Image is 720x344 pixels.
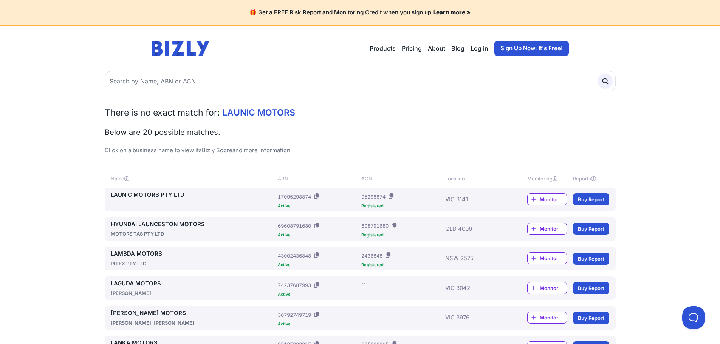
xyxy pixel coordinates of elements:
div: [PERSON_NAME] [111,289,275,297]
div: Active [278,322,358,326]
div: 36792749719 [278,311,311,319]
span: Monitor [540,314,567,321]
a: Monitor [527,193,567,205]
span: LAUNIC MOTORS [222,107,295,118]
a: Buy Report [573,253,609,265]
div: VIC 3976 [445,309,505,327]
p: Click on a business name to view its and more information. [105,146,616,155]
span: Monitor [540,196,567,203]
div: Active [278,263,358,267]
div: [PERSON_NAME], [PERSON_NAME] [111,319,275,327]
div: 608791680 [361,222,389,230]
div: Registered [361,263,442,267]
a: LAGUDA MOTORS [111,279,275,288]
div: Name [111,175,275,182]
a: Buy Report [573,282,609,294]
div: 17095298874 [278,193,311,201]
div: QLD 4006 [445,220,505,238]
a: Learn more » [433,9,471,16]
div: Registered [361,233,442,237]
a: HYUNDAI LAUNCESTON MOTORS [111,220,275,229]
a: LAUNIC MOTORS PTY LTD [111,191,275,199]
span: There is no exact match for: [105,107,220,118]
iframe: Toggle Customer Support [682,306,705,329]
div: ACN [361,175,442,182]
div: Reports [573,175,609,182]
input: Search by Name, ABN or ACN [105,71,616,91]
a: Sign Up Now. It's Free! [494,41,569,56]
div: PITEX PTY LTD [111,260,275,267]
div: Active [278,292,358,296]
div: Monitoring [527,175,567,182]
button: Products [370,44,396,53]
a: Monitor [527,282,567,294]
div: -- [361,279,366,287]
span: Below are 20 possible matches. [105,128,220,137]
a: About [428,44,445,53]
div: 74237687993 [278,281,311,289]
div: ABN [278,175,358,182]
span: Monitor [540,284,567,292]
div: -- [361,309,366,316]
div: Active [278,233,358,237]
a: Bizly Score [202,147,232,154]
div: Active [278,204,358,208]
div: 95298874 [361,193,386,201]
span: Monitor [540,225,567,233]
div: 43002436848 [278,252,311,259]
div: MOTORS TAS PTY LTD [111,230,275,238]
a: Monitor [527,252,567,264]
span: Monitor [540,255,567,262]
a: Pricing [402,44,422,53]
h4: 🎁 Get a FREE Risk Report and Monitoring Credit when you sign up. [9,9,711,16]
a: Log in [471,44,488,53]
div: Registered [361,204,442,208]
div: Location [445,175,505,182]
a: Buy Report [573,223,609,235]
a: LAMBDA MOTORS [111,250,275,258]
a: [PERSON_NAME] MOTORS [111,309,275,318]
div: VIC 3042 [445,279,505,297]
div: 69608791680 [278,222,311,230]
div: VIC 3141 [445,191,505,208]
div: NSW 2575 [445,250,505,267]
a: Blog [451,44,465,53]
div: 2436848 [361,252,382,259]
a: Monitor [527,223,567,235]
a: Buy Report [573,312,609,324]
a: Monitor [527,312,567,324]
a: Buy Report [573,193,609,205]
